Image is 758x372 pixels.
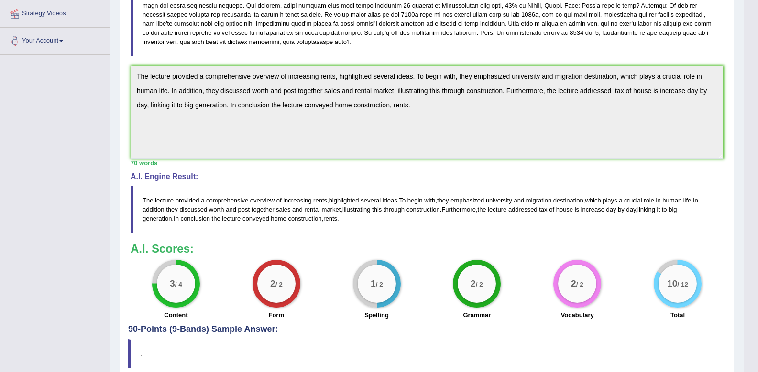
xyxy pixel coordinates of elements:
[143,215,172,222] span: generation
[250,197,275,204] span: overview
[384,206,405,213] span: through
[364,310,389,319] label: Spelling
[526,197,551,204] span: migration
[585,197,601,204] span: which
[174,215,179,222] span: In
[131,242,194,255] b: A.I. Scores:
[322,206,341,213] span: market
[683,197,692,204] span: life
[476,281,483,288] small: / 2
[170,278,175,289] big: 3
[383,197,397,204] span: ideas
[128,339,725,368] blockquote: .
[561,310,594,319] label: Vocabulary
[399,197,406,204] span: To
[571,278,576,289] big: 2
[166,206,178,213] span: they
[276,197,282,204] span: of
[268,310,284,319] label: Form
[276,206,290,213] span: sales
[175,281,182,288] small: / 4
[238,206,250,213] span: post
[212,215,220,222] span: the
[575,206,579,213] span: is
[644,197,654,204] span: role
[619,197,622,204] span: a
[581,206,604,213] span: increase
[201,197,204,204] span: a
[313,197,327,204] span: rents
[155,197,174,204] span: lecture
[131,172,723,181] h4: A.I. Engine Result:
[657,206,660,213] span: it
[323,215,337,222] span: rents
[538,206,539,213] span: Possible typo: you repeated a whitespace (did you mean: )
[437,197,449,204] span: they
[275,281,283,288] small: / 2
[662,197,681,204] span: human
[637,206,655,213] span: linking
[209,206,224,213] span: worth
[576,281,583,288] small: / 2
[539,206,547,213] span: tax
[342,206,371,213] span: illustrating
[549,206,554,213] span: of
[624,197,642,204] span: crucial
[0,28,110,52] a: Your Account
[603,197,617,204] span: plays
[131,159,723,168] div: 70 words
[667,278,677,289] big: 10
[441,206,476,213] span: Furthermore
[283,197,311,204] span: increasing
[226,206,236,213] span: and
[176,197,199,204] span: provided
[242,215,269,222] span: conveyed
[488,206,506,213] span: lecture
[508,206,538,213] span: addressed
[292,206,303,213] span: and
[670,310,685,319] label: Total
[222,215,241,222] span: lecture
[179,206,207,213] span: discussed
[656,197,661,204] span: in
[131,186,723,233] blockquote: , . , , . , , . , , . , .
[662,206,667,213] span: to
[618,206,625,213] span: by
[556,206,573,213] span: house
[371,278,376,289] big: 1
[478,206,486,213] span: the
[271,215,286,222] span: home
[0,0,110,24] a: Strategy Videos
[304,206,320,213] span: rental
[669,206,677,213] span: big
[693,197,698,204] span: In
[471,278,476,289] big: 2
[407,197,423,204] span: begin
[143,206,165,213] span: addition
[270,278,275,289] big: 2
[626,206,636,213] span: day
[361,197,381,204] span: several
[329,197,359,204] span: highlighted
[553,197,583,204] span: destination
[406,206,440,213] span: construction
[375,281,383,288] small: / 2
[677,281,688,288] small: / 12
[181,215,210,222] span: conclusion
[143,197,153,204] span: The
[450,197,484,204] span: emphasized
[252,206,275,213] span: together
[206,197,248,204] span: comprehensive
[164,310,187,319] label: Content
[514,197,524,204] span: and
[288,215,321,222] span: construction
[486,197,512,204] span: university
[372,206,382,213] span: this
[606,206,616,213] span: day
[424,197,435,204] span: with
[463,310,491,319] label: Grammar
